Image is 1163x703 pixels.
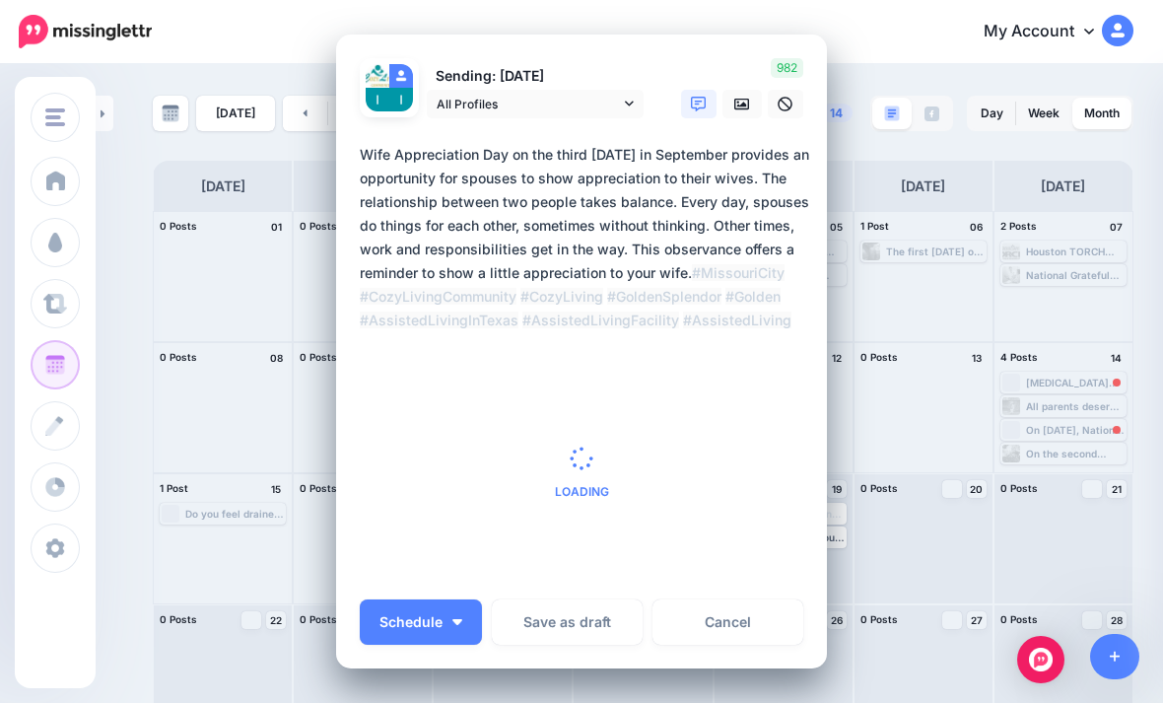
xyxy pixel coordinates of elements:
img: AATXAJwXBereLsZzQQyevehie2bHBJGNg0dJVBSCQ2x9s96-c-63355.png [389,88,413,111]
span: 982 [771,58,803,78]
img: arrow-down-white.png [452,619,462,625]
span: Schedule [379,615,443,629]
img: user_default_image.png [389,64,413,88]
img: AATXAJwXBereLsZzQQyevehie2bHBJGNg0dJVBSCQ2x9s96-c-63355.png [366,88,389,111]
div: Loading [555,447,609,498]
p: Sending: [DATE] [427,65,644,88]
img: 128024324_105427171412829_2479315512812947979_n-bsa110760.jpg [366,64,389,88]
button: Save as draft [492,599,643,645]
mark: #AssistedLivingInTexas [360,312,518,328]
div: Wife Appreciation Day on the third [DATE] in September provides an opportunity for spouses to sho... [360,143,813,332]
a: All Profiles [427,90,644,118]
button: Schedule [360,599,482,645]
a: Cancel [652,599,803,645]
span: All Profiles [437,94,620,114]
div: Open Intercom Messenger [1017,636,1064,683]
